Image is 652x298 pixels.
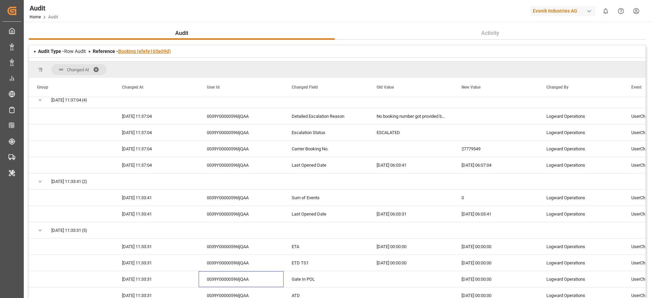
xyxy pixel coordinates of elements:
div: [DATE] 11:33:41 [114,190,199,206]
a: Booking (efefe165e09d) [118,49,171,54]
div: 0039Y00000596ljQAA [199,206,284,222]
div: [DATE] 06:03:31 [368,206,453,222]
div: Logward Operations [538,108,623,124]
div: Logward Operations [538,141,623,157]
div: [DATE] 11:37:04 [114,157,199,173]
div: [DATE] 11:33:31 [114,271,199,287]
button: Evonik Industries AG [530,4,598,17]
div: [DATE] 00:00:00 [453,239,538,255]
div: [DATE] 11:37:04 [114,141,199,157]
a: Home [30,15,41,19]
div: 27779549 [453,141,538,157]
div: Evonik Industries AG [530,6,595,16]
div: 0039Y00000596ljQAA [199,239,284,255]
button: Activity [335,27,646,40]
div: Gate In POL [284,271,368,287]
div: [DATE] 06:07:04 [453,157,538,173]
button: Audit [29,27,335,40]
span: Audit Type - [38,49,64,54]
div: 0039Y00000596ljQAA [199,141,284,157]
div: [DATE] 00:00:00 [453,255,538,271]
span: Event [631,85,641,90]
div: Logward Operations [538,239,623,255]
div: [DATE] 11:33:41 [114,206,199,222]
div: 0039Y00000596ljQAA [199,190,284,206]
div: [DATE] 00:00:00 [368,255,453,271]
div: [DATE] 06:03:41 [453,206,538,222]
span: Changed At [67,67,89,72]
div: Detailed Escalation Reason [284,108,368,124]
span: Reference - [93,49,171,54]
div: ESCALATED [368,125,453,141]
span: [DATE] 11:37:04 [51,92,81,108]
div: [DATE] 06:03:41 [368,157,453,173]
button: show 0 new notifications [598,3,613,19]
span: User Id [207,85,220,90]
div: [DATE] 00:00:00 [453,271,538,287]
span: Changed By [546,85,568,90]
div: Row Audit [38,48,86,55]
div: No booking number got provided by customer/forwarder [368,108,453,124]
div: Logward Operations [538,190,623,206]
div: Carrier Booking No. [284,141,368,157]
span: New Value [461,85,481,90]
div: 0 [453,190,538,206]
span: Changed Field [292,85,318,90]
div: Last Opened Date [284,157,368,173]
div: Logward Operations [538,125,623,141]
div: [DATE] 11:33:31 [114,239,199,255]
div: Logward Operations [538,271,623,287]
div: 0039Y00000596ljQAA [199,255,284,271]
div: 0039Y00000596ljQAA [199,157,284,173]
span: Group [37,85,48,90]
span: [DATE] 11:33:41 [51,174,81,189]
div: ETD TS1 [284,255,368,271]
div: 0039Y00000596ljQAA [199,108,284,124]
div: Escalation Status [284,125,368,141]
span: Changed At [122,85,143,90]
div: [DATE] 11:37:04 [114,125,199,141]
span: [DATE] 11:33:31 [51,223,81,238]
div: Logward Operations [538,206,623,222]
span: Activity [478,29,502,37]
div: 0039Y00000596ljQAA [199,271,284,287]
div: [DATE] 00:00:00 [368,239,453,255]
span: (2) [82,174,87,189]
span: Old Value [377,85,394,90]
div: Sum of Events [284,190,368,206]
div: Logward Operations [538,255,623,271]
div: [DATE] 11:37:04 [114,108,199,124]
span: (4) [82,92,87,108]
div: Logward Operations [538,157,623,173]
button: Help Center [613,3,629,19]
div: Last Opened Date [284,206,368,222]
div: [DATE] 11:33:31 [114,255,199,271]
div: Audit [30,3,58,13]
span: Audit [173,29,191,37]
div: ETA [284,239,368,255]
div: 0039Y00000596ljQAA [199,125,284,141]
span: (5) [82,223,87,238]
